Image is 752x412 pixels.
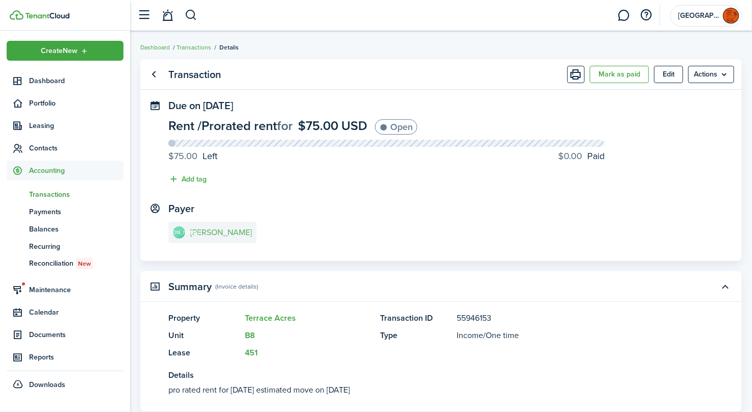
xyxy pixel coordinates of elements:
[486,329,519,341] span: One time
[168,384,683,396] panel-main-description: pro rated rent for [DATE] estimated move on [DATE]
[29,241,123,252] span: Recurring
[168,98,233,113] span: Due on [DATE]
[29,307,123,318] span: Calendar
[168,329,240,342] panel-main-title: Unit
[245,347,258,358] a: 451
[590,66,649,83] button: Mark as paid
[168,369,683,381] panel-main-title: Details
[614,3,634,29] a: Messaging
[7,347,123,367] a: Reports
[177,43,211,52] a: Transactions
[29,189,123,200] span: Transactions
[168,203,194,215] panel-main-title: Payer
[168,347,240,359] panel-main-title: Lease
[723,8,739,24] img: Caribou County
[688,66,734,83] menu-btn: Actions
[140,43,170,52] a: Dashboard
[135,6,154,25] button: Open sidebar
[190,228,252,237] e-details-info-title: [PERSON_NAME]
[29,165,123,176] span: Accounting
[7,41,123,61] button: Open menu
[25,13,69,19] img: TenantCloud
[215,282,258,291] panel-main-subtitle: (Invoice details)
[717,278,734,295] button: Toggle accordion
[29,258,123,269] span: Reconciliation
[688,66,734,83] button: Open menu
[168,149,217,163] progress-caption-label: Left
[277,116,293,135] span: for
[7,71,123,91] a: Dashboard
[381,312,452,324] panel-main-title: Transaction ID
[7,186,123,203] a: Transactions
[168,173,207,185] button: Add tag
[10,10,23,20] img: TenantCloud
[678,12,719,19] span: Caribou County
[245,312,296,324] a: Terrace Acres
[29,143,123,153] span: Contacts
[457,329,683,342] panel-main-description: /
[245,329,255,341] a: B8
[168,116,277,135] span: Rent / Prorated rent
[7,203,123,220] a: Payments
[654,66,683,83] button: Edit
[185,7,197,24] button: Search
[158,3,178,29] a: Notifications
[145,66,163,83] a: Go back
[457,329,484,341] span: Income
[7,255,123,272] a: ReconciliationNew
[558,149,605,163] progress-caption-label: Paid
[638,7,655,24] button: Open resource center
[29,120,123,131] span: Leasing
[7,220,123,238] a: Balances
[29,352,123,363] span: Reports
[457,312,683,324] panel-main-description: 55946153
[173,226,185,239] avatar-text: [PERSON_NAME]
[29,224,123,235] span: Balances
[168,69,221,81] panel-main-title: Transaction
[29,75,123,86] span: Dashboard
[381,329,452,342] panel-main-title: Type
[567,66,585,83] button: Print
[7,238,123,255] a: Recurring
[78,259,91,268] span: New
[375,119,417,135] status: Open
[140,312,742,411] panel-main-body: Toggle accordion
[168,312,240,324] panel-main-title: Property
[168,222,257,243] a: [PERSON_NAME][PERSON_NAME]
[29,98,123,109] span: Portfolio
[29,285,123,295] span: Maintenance
[168,149,197,163] progress-caption-label-value: $75.00
[298,116,367,135] span: $75.00 USD
[219,43,239,52] span: Details
[29,329,123,340] span: Documents
[558,149,582,163] progress-caption-label-value: $0.00
[29,379,65,390] span: Downloads
[41,47,78,55] span: Create New
[168,281,212,293] panel-main-title: Summary
[29,207,123,217] span: Payments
